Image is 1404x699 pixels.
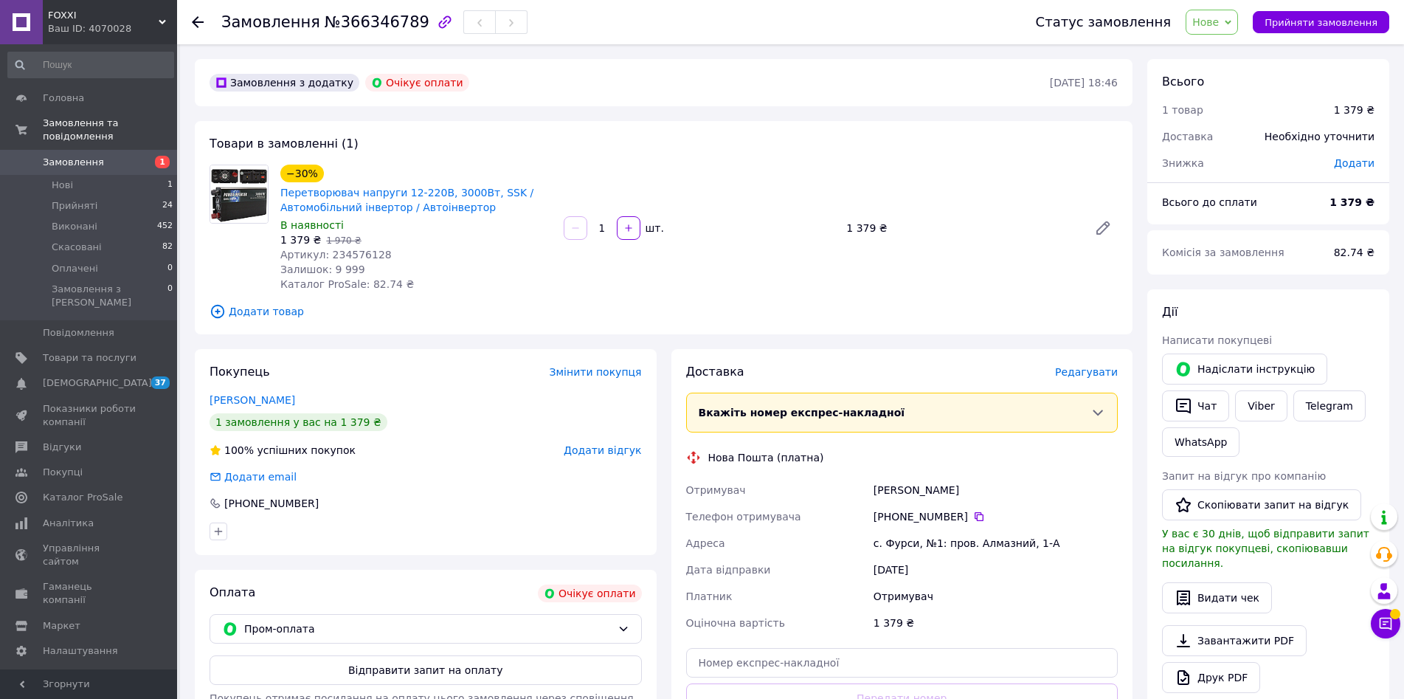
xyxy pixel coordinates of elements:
span: Пром-оплата [244,621,612,637]
button: Скопіювати запит на відгук [1162,489,1361,520]
span: 1 товар [1162,104,1203,116]
a: Telegram [1293,390,1366,421]
span: 24 [162,199,173,213]
span: Аналітика [43,517,94,530]
div: Очікує оплати [365,74,469,92]
span: Всього до сплати [1162,196,1257,208]
span: Каталог ProSale [43,491,122,504]
img: Перетворювач напруги 12-220В, 3000Вт, SSK / Автомобільний інвертор / Автоінвертор [210,165,268,223]
div: Статус замовлення [1036,15,1172,30]
span: Управління сайтом [43,542,136,568]
span: 1 [167,179,173,192]
button: Видати чек [1162,582,1272,613]
span: Дата відправки [686,564,771,576]
span: Замовлення та повідомлення [43,117,177,143]
span: Замовлення з [PERSON_NAME] [52,283,167,309]
a: Друк PDF [1162,662,1260,693]
div: 1 замовлення у вас на 1 379 ₴ [210,413,387,431]
span: №366346789 [325,13,429,31]
span: Покупці [43,466,83,479]
div: Повернутися назад [192,15,204,30]
span: Прийняти замовлення [1265,17,1377,28]
span: Додати відгук [564,444,641,456]
div: с. Фурси, №1: пров. Алмазний, 1-А [871,530,1121,557]
span: Маркет [43,619,80,633]
span: Знижка [1162,157,1204,169]
div: Отримувач [871,583,1121,610]
span: Написати покупцеві [1162,334,1272,346]
span: Виконані [52,220,97,233]
span: У вас є 30 днів, щоб відправити запит на відгук покупцеві, скопіювавши посилання. [1162,528,1369,569]
span: Налаштування [43,644,118,658]
span: Прийняті [52,199,97,213]
input: Пошук [7,52,174,78]
span: Замовлення [43,156,104,169]
button: Прийняти замовлення [1253,11,1389,33]
button: Надіслати інструкцію [1162,354,1327,385]
div: Додати email [208,469,298,484]
div: Замовлення з додатку [210,74,359,92]
div: Додати email [223,469,298,484]
span: Показники роботи компанії [43,402,136,429]
span: Товари в замовленні (1) [210,137,359,151]
a: Редагувати [1088,213,1118,243]
span: Доставка [1162,131,1213,142]
span: Замовлення [221,13,320,31]
span: 0 [167,262,173,275]
span: Оплата [210,585,255,599]
span: Вкажіть номер експрес-накладної [699,407,905,419]
div: Необхідно уточнити [1256,120,1383,153]
button: Відправити запит на оплату [210,655,642,685]
div: [PHONE_NUMBER] [223,496,320,511]
span: Товари та послуги [43,351,136,365]
span: 1 [155,156,170,168]
span: Нове [1192,16,1219,28]
div: Ваш ID: 4070028 [48,22,177,35]
div: 1 379 ₴ [840,218,1082,238]
div: Очікує оплати [538,585,642,602]
button: Чат [1162,390,1229,421]
span: 82 [162,241,173,254]
span: Адреса [686,537,725,549]
span: 82.74 ₴ [1334,247,1374,258]
span: Запит на відгук про компанію [1162,470,1326,482]
span: Каталог ProSale: 82.74 ₴ [280,278,414,290]
div: шт. [642,221,665,235]
span: Повідомлення [43,326,114,340]
span: FOXXI [48,9,159,22]
span: Оплачені [52,262,98,275]
span: Додати [1334,157,1374,169]
span: 37 [151,376,170,389]
span: 1 379 ₴ [280,234,321,246]
div: Нова Пошта (платна) [705,450,828,465]
span: Телефон отримувача [686,511,801,523]
span: Залишок: 9 999 [280,264,365,275]
span: Дії [1162,305,1178,319]
a: Завантажити PDF [1162,625,1307,656]
span: Гаманець компанії [43,580,136,607]
span: Платник [686,590,733,602]
span: Редагувати [1055,366,1118,378]
span: Скасовані [52,241,102,254]
b: 1 379 ₴ [1329,196,1374,208]
span: Всього [1162,75,1204,89]
span: Артикул: 234576128 [280,249,392,261]
a: [PERSON_NAME] [210,394,295,406]
a: WhatsApp [1162,427,1239,457]
span: Комісія за замовлення [1162,247,1284,258]
a: Viber [1235,390,1287,421]
div: успішних покупок [210,443,356,458]
time: [DATE] 18:46 [1050,77,1118,89]
span: Покупець [210,365,270,379]
button: Чат з покупцем [1371,609,1400,638]
input: Номер експрес-накладної [686,648,1118,678]
span: 1 970 ₴ [326,235,361,246]
span: 100% [224,444,254,456]
span: Отримувач [686,484,746,496]
span: Нові [52,179,73,192]
div: 1 379 ₴ [1334,103,1374,117]
span: 0 [167,283,173,309]
div: [PHONE_NUMBER] [874,509,1118,524]
div: [PERSON_NAME] [871,477,1121,503]
span: Додати товар [210,303,1118,320]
